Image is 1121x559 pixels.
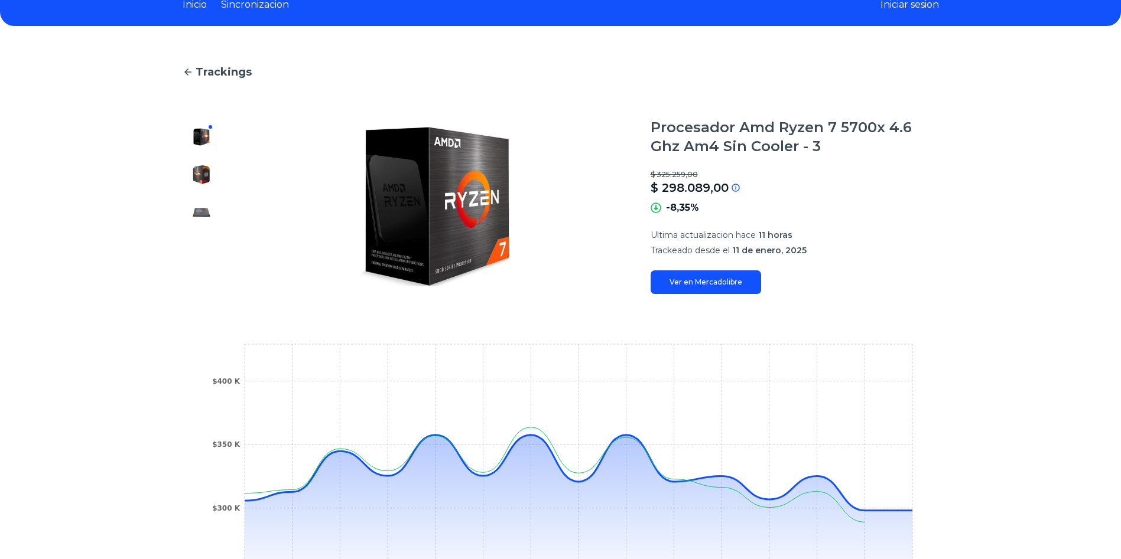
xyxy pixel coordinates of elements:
img: Procesador Amd Ryzen 7 5700x 4.6 Ghz Am4 Sin Cooler - 3 [192,165,211,184]
img: Procesador Amd Ryzen 7 5700x 4.6 Ghz Am4 Sin Cooler - 3 [192,128,211,146]
h1: Procesador Amd Ryzen 7 5700x 4.6 Ghz Am4 Sin Cooler - 3 [651,118,939,156]
p: $ 298.089,00 [651,179,729,196]
span: 11 horas [758,230,792,240]
a: Trackings [183,64,939,80]
tspan: $300 K [212,504,241,512]
img: Procesador Amd Ryzen 7 5700x 4.6 Ghz Am4 Sin Cooler - 3 [192,203,211,222]
tspan: $350 K [212,440,241,449]
p: $ 325.259,00 [651,170,939,179]
span: Trackeado desde el [651,245,730,256]
span: Ultima actualizacion hace [651,230,756,240]
span: 11 de enero, 2025 [732,245,807,256]
p: -8,35% [666,201,699,215]
span: Trackings [196,64,252,80]
img: Procesador Amd Ryzen 7 5700x 4.6 Ghz Am4 Sin Cooler - 3 [244,118,627,294]
a: Ver en Mercadolibre [651,270,761,294]
tspan: $400 K [212,377,241,385]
